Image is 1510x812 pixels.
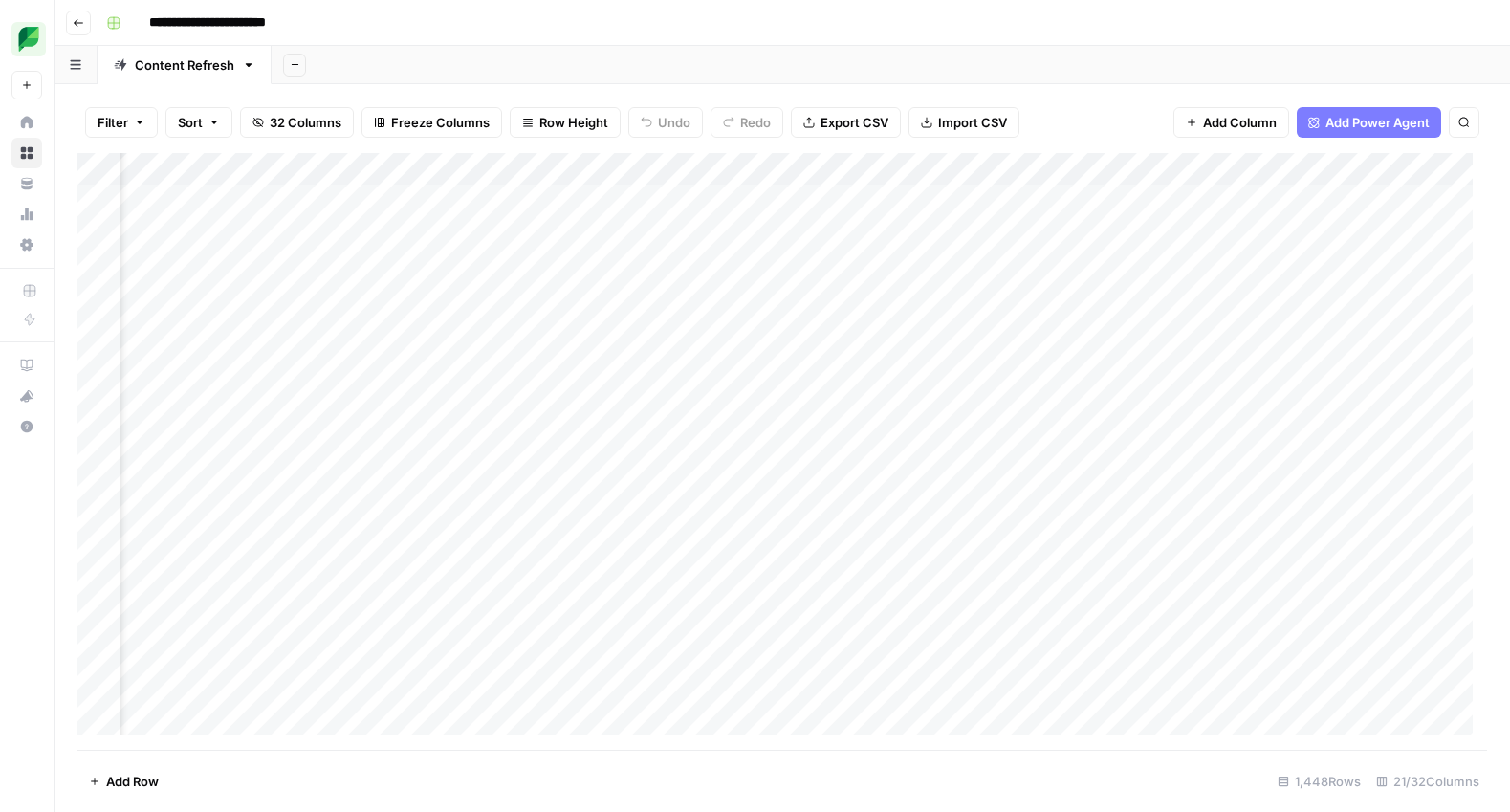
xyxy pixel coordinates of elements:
[711,107,783,138] button: Redo
[11,381,42,411] button: What's new?
[510,107,621,138] button: Row Height
[11,15,42,63] button: Workspace: SproutSocial
[11,107,42,138] a: Home
[270,113,341,132] span: 32 Columns
[938,113,1007,132] span: Import CSV
[11,350,42,381] a: AirOps Academy
[11,22,46,56] img: SproutSocial Logo
[628,107,703,138] button: Undo
[85,107,158,138] button: Filter
[165,107,232,138] button: Sort
[539,113,608,132] span: Row Height
[658,113,690,132] span: Undo
[1270,766,1368,797] div: 1,448 Rows
[11,199,42,230] a: Usage
[1368,766,1487,797] div: 21/32 Columns
[106,772,159,791] span: Add Row
[12,382,41,410] div: What's new?
[11,411,42,442] button: Help + Support
[11,230,42,260] a: Settings
[1325,113,1430,132] span: Add Power Agent
[77,766,170,797] button: Add Row
[98,46,272,84] a: Content Refresh
[98,113,128,132] span: Filter
[1297,107,1441,138] button: Add Power Agent
[240,107,354,138] button: 32 Columns
[1203,113,1277,132] span: Add Column
[391,113,490,132] span: Freeze Columns
[178,113,203,132] span: Sort
[821,113,888,132] span: Export CSV
[11,138,42,168] a: Browse
[908,107,1019,138] button: Import CSV
[11,168,42,199] a: Your Data
[135,55,234,75] div: Content Refresh
[361,107,502,138] button: Freeze Columns
[740,113,771,132] span: Redo
[791,107,901,138] button: Export CSV
[1173,107,1289,138] button: Add Column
